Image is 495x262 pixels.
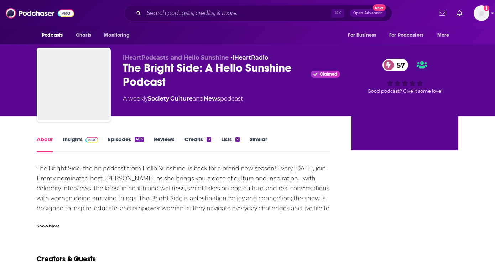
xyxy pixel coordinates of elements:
a: Culture [170,95,193,102]
span: , [169,95,170,102]
div: 3 [207,137,211,142]
div: A weekly podcast [123,94,243,103]
span: Monitoring [104,30,129,40]
span: ⌘ K [331,9,344,18]
a: Reviews [154,136,174,152]
img: User Profile [474,5,489,21]
button: open menu [432,29,458,42]
a: Show notifications dropdown [436,7,448,19]
input: Search podcasts, credits, & more... [144,7,331,19]
div: 2 [235,137,240,142]
button: Open AdvancedNew [350,9,386,17]
a: News [204,95,220,102]
a: 57 [382,59,408,71]
span: New [373,4,386,11]
button: open menu [343,29,385,42]
a: About [37,136,53,152]
span: More [437,30,449,40]
a: Lists2 [221,136,240,152]
button: Show profile menu [474,5,489,21]
button: open menu [99,29,139,42]
a: Episodes403 [108,136,144,152]
img: Podchaser Pro [85,137,98,143]
span: Logged in as AutumnKatie [474,5,489,21]
div: The Bright Side, the hit podcast from Hello Sunshine, is back for a brand new season! Every [DATE... [37,164,330,224]
span: Open Advanced [353,11,383,15]
span: Claimed [320,72,337,76]
a: Charts [71,29,95,42]
a: Similar [250,136,267,152]
span: and [193,95,204,102]
span: For Business [348,30,376,40]
div: Search podcasts, credits, & more... [124,5,392,21]
span: Podcasts [42,30,63,40]
button: open menu [37,29,72,42]
span: 57 [390,59,408,71]
div: 403 [135,137,144,142]
span: Good podcast? Give it some love! [368,88,442,94]
button: open menu [385,29,434,42]
a: InsightsPodchaser Pro [63,136,98,152]
div: 57Good podcast? Give it some love! [351,54,458,98]
span: iHeartPodcasts and Hello Sunshine [123,54,229,61]
a: Show notifications dropdown [454,7,465,19]
a: iHeartRadio [233,54,268,61]
svg: Add a profile image [484,5,489,11]
a: Credits3 [184,136,211,152]
span: • [230,54,268,61]
a: Society [148,95,169,102]
img: Podchaser - Follow, Share and Rate Podcasts [6,6,74,20]
span: Charts [76,30,91,40]
span: For Podcasters [389,30,423,40]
